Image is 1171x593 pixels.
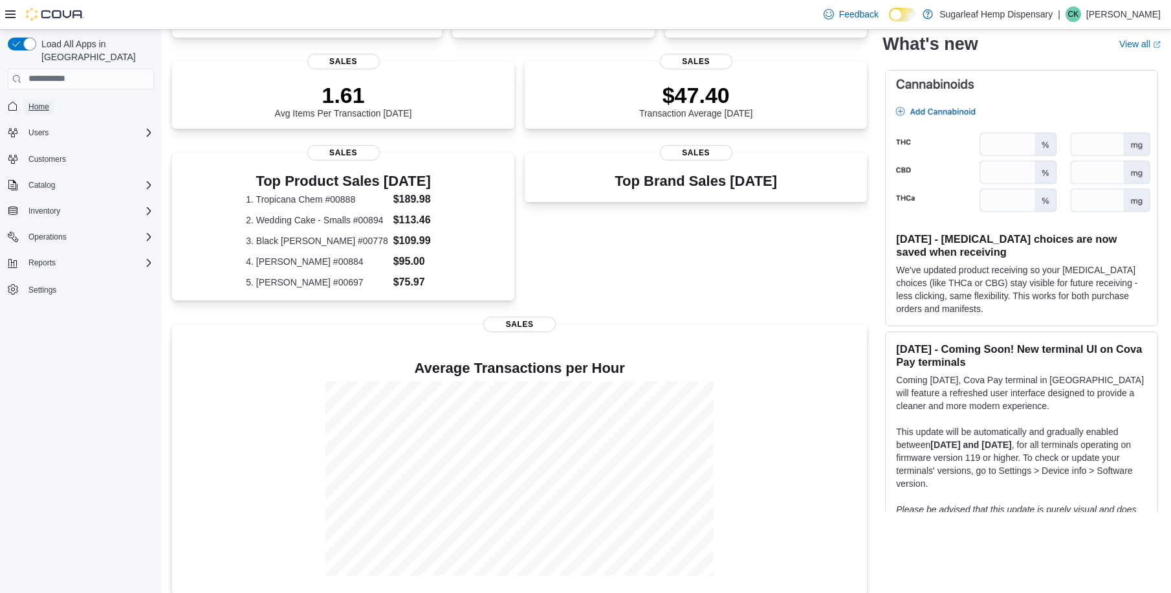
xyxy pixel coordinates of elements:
[896,263,1147,315] p: We've updated product receiving so your [MEDICAL_DATA] choices (like THCa or CBG) stay visible fo...
[1068,6,1079,22] span: CK
[23,98,154,115] span: Home
[660,54,732,69] span: Sales
[896,232,1147,258] h3: [DATE] - [MEDICAL_DATA] choices are now saved when receiving
[307,145,380,161] span: Sales
[275,82,412,108] p: 1.61
[28,102,49,112] span: Home
[639,82,753,118] div: Transaction Average [DATE]
[3,254,159,272] button: Reports
[246,214,388,227] dt: 2. Wedding Cake - Smalls #00894
[23,151,71,167] a: Customers
[23,177,154,193] span: Catalog
[393,274,441,290] dd: $75.97
[393,192,441,207] dd: $189.98
[3,150,159,168] button: Customers
[896,342,1147,368] h3: [DATE] - Coming Soon! New terminal UI on Cova Pay terminals
[660,145,732,161] span: Sales
[8,92,154,333] nav: Complex example
[3,97,159,116] button: Home
[28,232,67,242] span: Operations
[3,124,159,142] button: Users
[23,255,61,271] button: Reports
[896,425,1147,490] p: This update will be automatically and gradually enabled between , for all terminals operating on ...
[889,21,890,22] span: Dark Mode
[23,125,54,140] button: Users
[28,285,56,295] span: Settings
[23,229,154,245] span: Operations
[36,38,154,63] span: Load All Apps in [GEOGRAPHIC_DATA]
[839,8,879,21] span: Feedback
[1153,41,1161,49] svg: External link
[393,233,441,249] dd: $109.99
[28,258,56,268] span: Reports
[246,173,441,189] h3: Top Product Sales [DATE]
[28,128,49,138] span: Users
[818,1,884,27] a: Feedback
[3,176,159,194] button: Catalog
[23,99,54,115] a: Home
[23,281,154,297] span: Settings
[182,361,857,376] h4: Average Transactions per Hour
[393,212,441,228] dd: $113.46
[28,154,66,164] span: Customers
[23,203,65,219] button: Inventory
[23,151,154,167] span: Customers
[896,504,1136,528] em: Please be advised that this update is purely visual and does not impact payment functionality.
[275,82,412,118] div: Avg Items Per Transaction [DATE]
[930,440,1011,450] strong: [DATE] and [DATE]
[939,6,1053,22] p: Sugarleaf Hemp Dispensary
[246,255,388,268] dt: 4. [PERSON_NAME] #00884
[615,173,777,189] h3: Top Brand Sales [DATE]
[1086,6,1161,22] p: [PERSON_NAME]
[889,8,916,21] input: Dark Mode
[23,125,154,140] span: Users
[1066,6,1081,22] div: Christos K
[23,255,154,271] span: Reports
[28,206,60,216] span: Inventory
[246,234,388,247] dt: 3. Black [PERSON_NAME] #00778
[3,280,159,298] button: Settings
[246,193,388,206] dt: 1. Tropicana Chem #00888
[26,8,84,21] img: Cova
[28,180,55,190] span: Catalog
[3,202,159,220] button: Inventory
[3,228,159,246] button: Operations
[896,374,1147,412] p: Coming [DATE], Cova Pay terminal in [GEOGRAPHIC_DATA] will feature a refreshed user interface des...
[1058,6,1060,22] p: |
[23,282,61,298] a: Settings
[1119,39,1161,49] a: View allExternal link
[23,177,60,193] button: Catalog
[307,54,380,69] span: Sales
[393,254,441,269] dd: $95.00
[639,82,753,108] p: $47.40
[246,276,388,289] dt: 5. [PERSON_NAME] #00697
[23,229,72,245] button: Operations
[882,34,978,54] h2: What's new
[23,203,154,219] span: Inventory
[483,317,556,332] span: Sales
